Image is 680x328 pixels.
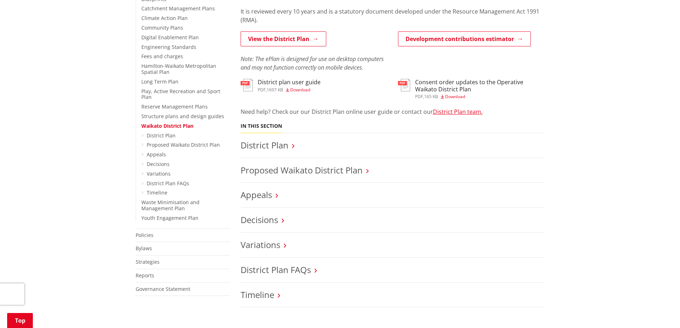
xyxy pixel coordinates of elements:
[147,161,170,167] a: Decisions
[290,87,310,93] span: Download
[141,5,215,12] a: Catchment Management Plans
[415,79,545,92] h3: Consent order updates to the Operative Waikato District Plan
[141,113,224,120] a: Structure plans and design guides
[147,132,176,139] a: District Plan
[258,87,266,93] span: pdf
[141,215,198,221] a: Youth Engagement Plan
[415,94,423,100] span: pdf
[398,31,531,46] a: Development contributions estimator
[241,79,321,92] a: District plan user guide pdf,1697 KB Download
[241,289,274,301] a: Timeline
[136,272,154,279] a: Reports
[241,239,280,251] a: Variations
[267,87,283,93] span: 1697 KB
[141,103,208,110] a: Reserve Management Plans
[7,313,33,328] a: Top
[241,31,326,46] a: View the District Plan
[141,53,183,60] a: Fees and charges
[258,79,321,86] h3: District plan user guide
[241,164,363,176] a: Proposed Waikato District Plan
[258,88,321,92] div: ,
[433,108,483,116] a: District Plan team.
[398,79,545,99] a: Consent order updates to the Operative Waikato District Plan pdf,165 KB Download
[141,62,216,75] a: Hamilton-Waikato Metropolitan Spatial Plan
[147,151,166,158] a: Appeals
[241,264,311,276] a: District Plan FAQs
[147,141,220,148] a: Proposed Waikato District Plan
[141,15,188,21] a: Climate Action Plan
[241,214,278,226] a: Decisions
[147,180,189,187] a: District Plan FAQs
[241,7,545,24] p: It is reviewed every 10 years and is a statutory document developed under the Resource Management...
[147,170,171,177] a: Variations
[647,298,673,324] iframe: Messenger Launcher
[141,34,199,41] a: Digital Enablement Plan
[241,189,272,201] a: Appeals
[398,79,410,91] img: document-pdf.svg
[147,189,167,196] a: Timeline
[141,199,200,212] a: Waste Minimisation and Management Plan
[136,245,152,252] a: Bylaws
[241,139,288,151] a: District Plan
[141,122,193,129] a: Waikato District Plan
[241,107,545,116] p: Need help? Check our our District Plan online user guide or contact our
[141,44,196,50] a: Engineering Standards
[445,94,465,100] span: Download
[136,232,153,238] a: Policies
[136,286,190,292] a: Governance Statement
[141,88,220,101] a: Play, Active Recreation and Sport Plan
[136,258,160,265] a: Strategies
[241,79,253,91] img: document-pdf.svg
[241,123,282,129] h5: In this section
[141,78,178,85] a: Long Term Plan
[415,95,545,99] div: ,
[141,24,183,31] a: Community Plans
[241,55,384,71] em: Note: The ePlan is designed for use on desktop computers and may not function correctly on mobile...
[424,94,438,100] span: 165 KB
